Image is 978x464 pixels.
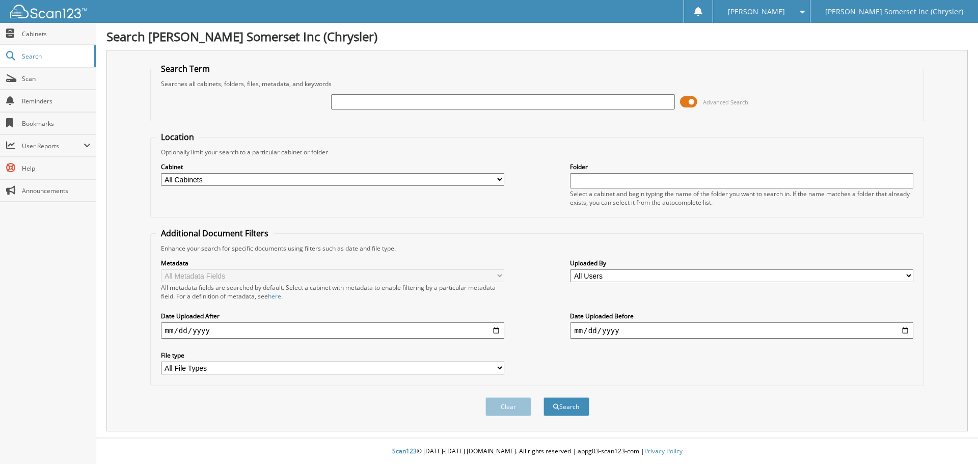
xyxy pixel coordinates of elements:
div: Optionally limit your search to a particular cabinet or folder [156,148,919,156]
span: [PERSON_NAME] Somerset Inc (Chrysler) [825,9,963,15]
a: Privacy Policy [644,447,683,455]
input: start [161,322,504,339]
label: Date Uploaded After [161,312,504,320]
legend: Location [156,131,199,143]
span: Scan [22,74,91,83]
span: Announcements [22,186,91,195]
span: Scan123 [392,447,417,455]
button: Clear [485,397,531,416]
span: Advanced Search [703,98,748,106]
label: Cabinet [161,162,504,171]
legend: Search Term [156,63,215,74]
div: All metadata fields are searched by default. Select a cabinet with metadata to enable filtering b... [161,283,504,301]
div: Select a cabinet and begin typing the name of the folder you want to search in. If the name match... [570,189,913,207]
label: Metadata [161,259,504,267]
span: User Reports [22,142,84,150]
input: end [570,322,913,339]
h1: Search [PERSON_NAME] Somerset Inc (Chrysler) [106,28,968,45]
span: Bookmarks [22,119,91,128]
legend: Additional Document Filters [156,228,274,239]
span: [PERSON_NAME] [728,9,785,15]
span: Search [22,52,89,61]
label: Date Uploaded Before [570,312,913,320]
span: Reminders [22,97,91,105]
label: File type [161,351,504,360]
label: Folder [570,162,913,171]
button: Search [544,397,589,416]
div: Enhance your search for specific documents using filters such as date and file type. [156,244,919,253]
img: scan123-logo-white.svg [10,5,87,18]
a: here [268,292,281,301]
span: Help [22,164,91,173]
label: Uploaded By [570,259,913,267]
span: Cabinets [22,30,91,38]
div: Searches all cabinets, folders, files, metadata, and keywords [156,79,919,88]
div: © [DATE]-[DATE] [DOMAIN_NAME]. All rights reserved | appg03-scan123-com | [96,439,978,464]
